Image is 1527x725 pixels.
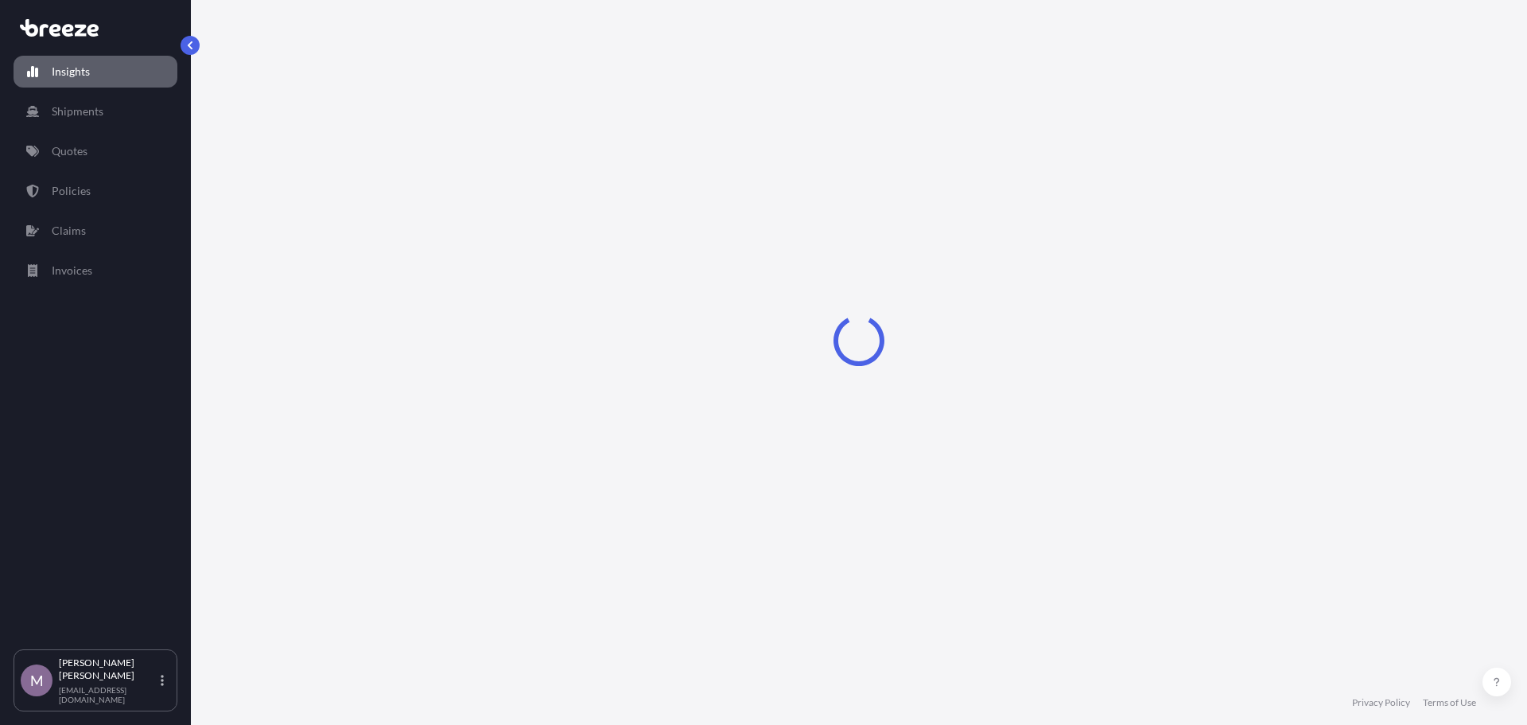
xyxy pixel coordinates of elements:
[1352,696,1410,709] a: Privacy Policy
[14,215,177,247] a: Claims
[59,685,157,704] p: [EMAIL_ADDRESS][DOMAIN_NAME]
[59,657,157,682] p: [PERSON_NAME] [PERSON_NAME]
[14,135,177,167] a: Quotes
[1423,696,1476,709] a: Terms of Use
[52,223,86,239] p: Claims
[14,95,177,127] a: Shipments
[14,175,177,207] a: Policies
[52,64,90,80] p: Insights
[52,263,92,279] p: Invoices
[52,143,87,159] p: Quotes
[30,672,44,688] span: M
[14,56,177,88] a: Insights
[52,103,103,119] p: Shipments
[14,255,177,286] a: Invoices
[52,183,91,199] p: Policies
